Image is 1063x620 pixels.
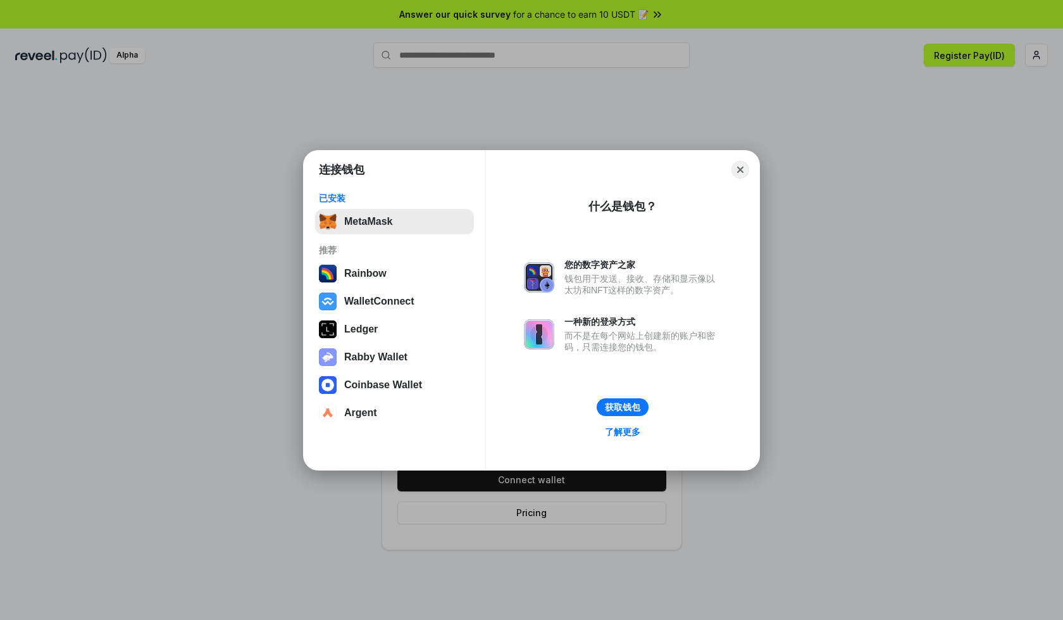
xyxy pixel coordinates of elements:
[319,213,337,231] img: svg+xml,%3Csvg%20fill%3D%22none%22%20height%3D%2233%22%20viewBox%3D%220%200%2035%2033%22%20width%...
[319,265,337,282] img: svg+xml,%3Csvg%20width%3D%22120%22%20height%3D%22120%22%20viewBox%3D%220%200%20120%20120%22%20fil...
[315,261,474,286] button: Rainbow
[319,293,337,310] img: svg+xml,%3Csvg%20width%3D%2228%22%20height%3D%2228%22%20viewBox%3D%220%200%2028%2028%22%20fill%3D...
[524,319,554,350] img: svg+xml,%3Csvg%20xmlns%3D%22http%3A%2F%2Fwww.w3.org%2F2000%2Fsvg%22%20fill%3D%22none%22%20viewBox...
[564,273,721,296] div: 钱包用于发送、接收、存储和显示像以太坊和NFT这样的数字资产。
[319,193,470,204] div: 已安装
[319,244,470,256] div: 推荐
[564,259,721,270] div: 您的数字资产之家
[319,162,364,177] h1: 连接钱包
[315,317,474,342] button: Ledger
[605,402,640,413] div: 获取钱包
[731,161,749,179] button: Close
[344,379,422,391] div: Coinbase Wallet
[315,400,474,426] button: Argent
[319,348,337,366] img: svg+xml,%3Csvg%20xmlns%3D%22http%3A%2F%2Fwww.w3.org%2F2000%2Fsvg%22%20fill%3D%22none%22%20viewBox...
[319,320,337,338] img: svg+xml,%3Csvg%20xmlns%3D%22http%3A%2F%2Fwww.w3.org%2F2000%2Fsvg%22%20width%3D%2228%22%20height%3...
[344,324,378,335] div: Ledger
[597,398,649,416] button: 获取钱包
[564,316,721,327] div: 一种新的登录方式
[524,262,554,293] img: svg+xml,%3Csvg%20xmlns%3D%22http%3A%2F%2Fwww.w3.org%2F2000%2Fsvg%22%20fill%3D%22none%22%20viewBox...
[344,216,392,227] div: MetaMask
[344,268,387,279] div: Rainbow
[315,345,474,370] button: Rabby Wallet
[344,296,414,307] div: WalletConnect
[564,330,721,353] div: 而不是在每个网站上创建新的账户和密码，只需连接您的钱包。
[315,372,474,398] button: Coinbase Wallet
[315,289,474,314] button: WalletConnect
[597,424,648,440] a: 了解更多
[319,404,337,422] img: svg+xml,%3Csvg%20width%3D%2228%22%20height%3D%2228%22%20viewBox%3D%220%200%2028%2028%22%20fill%3D...
[344,351,407,363] div: Rabby Wallet
[344,407,377,419] div: Argent
[605,426,640,438] div: 了解更多
[319,376,337,394] img: svg+xml,%3Csvg%20width%3D%2228%22%20height%3D%2228%22%20viewBox%3D%220%200%2028%2028%22%20fill%3D...
[588,199,657,214] div: 什么是钱包？
[315,209,474,234] button: MetaMask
